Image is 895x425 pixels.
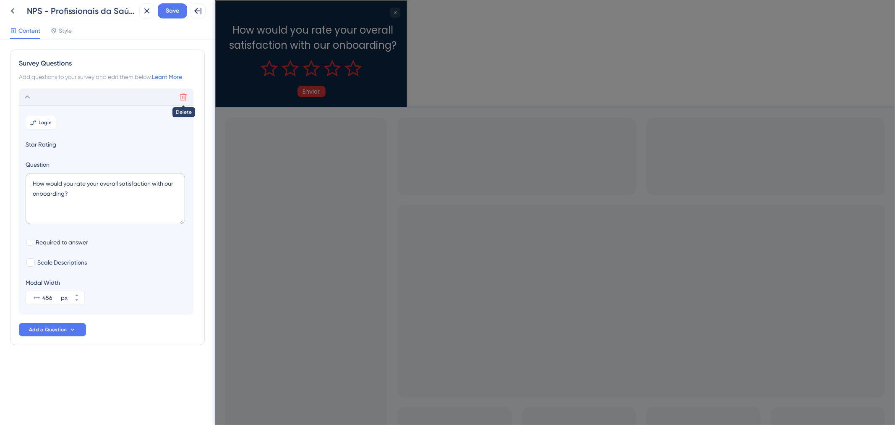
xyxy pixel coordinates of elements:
div: Survey Questions [19,58,196,68]
div: Rate 4 star [106,59,127,79]
span: Logic [39,119,52,126]
span: Add a Question [29,326,67,333]
div: Rate 5 star [127,59,148,79]
textarea: How would you rate your overall satisfaction with our onboarding? [26,173,185,224]
button: px [69,298,84,304]
div: NPS - Profissionais da Saúde | Avaliação AmorSaúde | Step 02 [27,5,136,17]
button: px [69,291,84,298]
span: Scale Descriptions [37,257,87,268]
div: How would you rate your overall satisfaction with our onboarding? [10,22,185,52]
span: Star Rating [26,139,187,150]
button: Add a Question [19,323,86,336]
button: Save [158,3,187,18]
div: Rate 3 star [85,59,106,79]
button: Logic [26,116,56,129]
div: Modal Width [26,278,84,288]
a: Learn More [152,73,182,80]
input: px [42,293,59,303]
span: Style [59,26,72,36]
div: Rate 1 star [43,59,64,79]
div: px [61,293,68,303]
div: star rating [43,59,148,79]
span: Required to answer [36,237,88,247]
div: Add questions to your survey and edit them below. [19,72,196,82]
span: Content [18,26,40,36]
div: Close survey [175,7,185,17]
span: Save [166,6,179,16]
label: Question [26,160,187,170]
div: Rate 2 star [64,59,85,79]
button: Submit survey [82,85,110,96]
